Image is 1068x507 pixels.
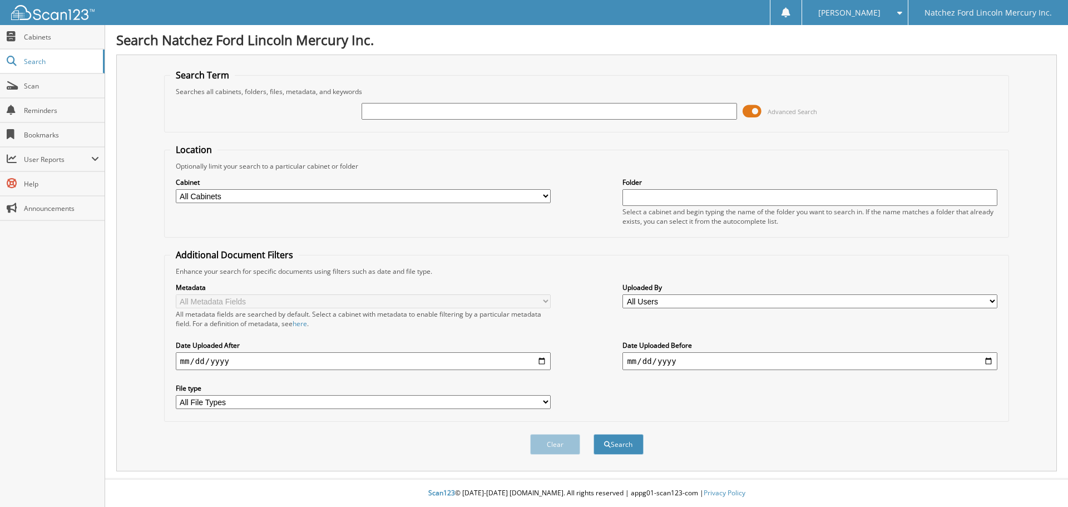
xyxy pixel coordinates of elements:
label: File type [176,383,551,393]
label: Uploaded By [622,283,997,292]
legend: Location [170,144,217,156]
span: Bookmarks [24,130,99,140]
span: Reminders [24,106,99,115]
label: Cabinet [176,178,551,187]
img: scan123-logo-white.svg [11,5,95,20]
div: All metadata fields are searched by default. Select a cabinet with metadata to enable filtering b... [176,309,551,328]
span: Help [24,179,99,189]
label: Date Uploaded Before [622,341,997,350]
label: Date Uploaded After [176,341,551,350]
div: Enhance your search for specific documents using filters such as date and file type. [170,267,1003,276]
button: Search [594,434,644,455]
span: Search [24,57,97,66]
span: Natchez Ford Lincoln Mercury Inc. [924,9,1052,16]
span: Scan [24,81,99,91]
span: Advanced Search [768,107,817,116]
span: Announcements [24,204,99,213]
input: end [622,352,997,370]
div: Select a cabinet and begin typing the name of the folder you want to search in. If the name match... [622,207,997,226]
div: Optionally limit your search to a particular cabinet or folder [170,161,1003,171]
span: User Reports [24,155,91,164]
input: start [176,352,551,370]
div: Searches all cabinets, folders, files, metadata, and keywords [170,87,1003,96]
span: Scan123 [428,488,455,498]
label: Metadata [176,283,551,292]
h1: Search Natchez Ford Lincoln Mercury Inc. [116,31,1057,49]
div: © [DATE]-[DATE] [DOMAIN_NAME]. All rights reserved | appg01-scan123-com | [105,480,1068,507]
a: Privacy Policy [704,488,745,498]
button: Clear [530,434,580,455]
legend: Search Term [170,69,235,81]
label: Folder [622,178,997,187]
span: Cabinets [24,32,99,42]
a: here [293,319,307,328]
span: [PERSON_NAME] [818,9,881,16]
legend: Additional Document Filters [170,249,299,261]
